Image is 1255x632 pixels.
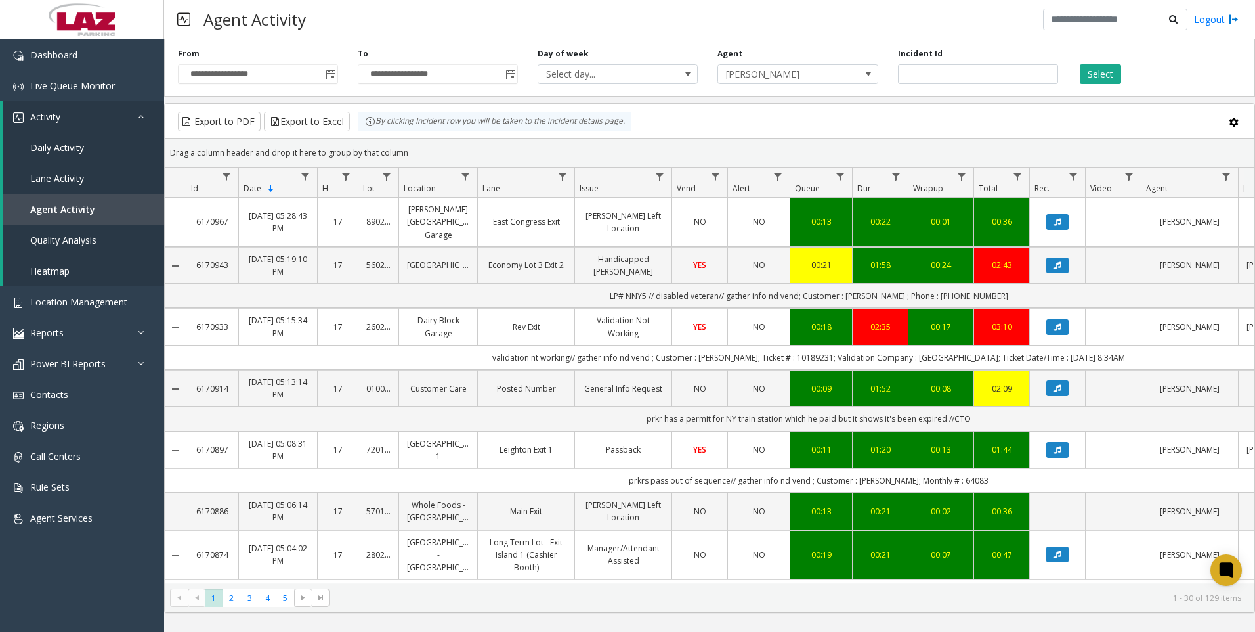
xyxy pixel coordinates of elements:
img: 'icon' [13,452,24,463]
div: 00:09 [798,382,844,395]
a: 00:19 [798,549,844,561]
img: logout [1228,12,1239,26]
a: 00:36 [982,215,1021,228]
div: 00:13 [798,505,844,518]
a: [DATE] 05:06:14 PM [247,499,309,524]
button: Select [1080,64,1121,84]
img: 'icon' [13,483,24,493]
a: Long Term Lot - Exit Island 1 (Cashier Booth) [486,536,566,574]
span: Sortable [266,183,276,194]
img: 'icon' [13,51,24,61]
a: 6170897 [194,443,230,456]
a: Rec. Filter Menu [1065,168,1082,185]
a: [DATE] 05:13:14 PM [247,376,309,401]
a: Quality Analysis [3,225,164,256]
a: NO [680,382,719,395]
a: [PERSON_NAME] Left Location [583,499,664,524]
a: Lane Activity [3,163,164,194]
span: YES [693,260,706,271]
a: 17 [326,321,350,333]
a: Main Exit [486,505,566,518]
a: NO [680,215,719,228]
a: 17 [326,505,350,518]
button: Export to Excel [264,112,350,131]
a: Collapse Details [165,384,186,394]
span: Go to the last page [316,593,326,603]
a: 560271 [366,259,391,271]
a: 00:17 [916,321,966,333]
a: YES [680,259,719,271]
kendo-pager-info: 1 - 30 of 129 items [337,593,1241,604]
a: NO [736,382,782,395]
a: Issue Filter Menu [651,168,669,185]
a: 02:35 [861,321,900,333]
span: NO [694,549,706,560]
img: 'icon' [13,298,24,308]
span: Rec. [1034,183,1050,194]
span: Dashboard [30,49,77,61]
label: Agent [717,48,742,60]
a: General Info Request [583,382,664,395]
span: [PERSON_NAME] [718,65,845,83]
span: Rule Sets [30,481,70,493]
div: By clicking Incident row you will be taken to the incident details page. [358,112,631,131]
a: Activity [3,101,164,132]
div: 00:13 [798,215,844,228]
span: Page 1 [205,589,223,607]
a: 00:47 [982,549,1021,561]
a: [PERSON_NAME] [1149,443,1230,456]
a: Collapse Details [165,551,186,561]
label: Incident Id [898,48,943,60]
span: Lane Activity [30,172,84,185]
div: 00:07 [916,549,966,561]
a: 17 [326,382,350,395]
a: NO [736,549,782,561]
button: Export to PDF [178,112,261,131]
a: 02:09 [982,382,1021,395]
a: [PERSON_NAME] [1149,382,1230,395]
span: Video [1090,183,1112,194]
span: Agent Services [30,512,93,524]
a: Collapse Details [165,445,186,456]
span: Heatmap [30,265,70,277]
a: [DATE] 05:04:02 PM [247,542,309,567]
a: Agent Filter Menu [1218,168,1235,185]
a: 00:21 [798,259,844,271]
span: Agent Activity [30,203,95,215]
a: [PERSON_NAME] [1149,505,1230,518]
a: 010016 [366,382,391,395]
a: 03:10 [982,321,1021,333]
span: Location [404,183,436,194]
div: 01:20 [861,443,900,456]
span: Issue [580,183,599,194]
a: NO [680,549,719,561]
a: Daily Activity [3,132,164,163]
div: 00:08 [916,382,966,395]
a: 17 [326,215,350,228]
img: 'icon' [13,390,24,401]
a: Dur Filter Menu [887,168,905,185]
a: 00:11 [798,443,844,456]
span: Date [244,183,261,194]
a: Video Filter Menu [1120,168,1138,185]
img: 'icon' [13,359,24,370]
a: 00:21 [861,505,900,518]
a: NO [736,259,782,271]
a: 02:43 [982,259,1021,271]
a: 00:21 [861,549,900,561]
a: YES [680,443,719,456]
a: 17 [326,259,350,271]
span: Dur [857,183,871,194]
span: Agent [1146,183,1168,194]
a: 00:22 [861,215,900,228]
span: H [322,183,328,194]
img: 'icon' [13,81,24,92]
img: 'icon' [13,112,24,123]
div: Drag a column header and drop it here to group by that column [165,141,1254,164]
a: Wrapup Filter Menu [953,168,971,185]
a: 260229 [366,321,391,333]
